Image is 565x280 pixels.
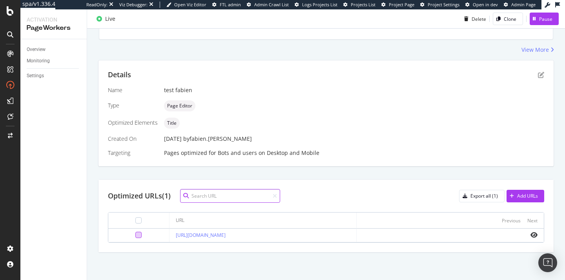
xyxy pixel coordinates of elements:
a: Open in dev [465,2,498,8]
div: Previous [502,217,521,224]
button: Pause [530,13,559,25]
input: Search URL [180,189,280,203]
span: Project Page [389,2,414,7]
div: Type [108,102,158,109]
span: Open in dev [473,2,498,7]
span: Open Viz Editor [174,2,206,7]
a: Settings [27,72,81,80]
div: Clone [504,15,516,22]
a: Overview [27,45,81,54]
a: Admin Page [504,2,536,8]
span: Page Editor [167,104,192,108]
a: View More [521,46,554,54]
div: Name [108,86,158,94]
div: Bots and users [218,149,257,157]
button: Next [527,216,538,225]
div: URL [176,217,184,224]
a: Monitoring [27,57,81,65]
a: Logs Projects List [295,2,337,8]
span: Logs Projects List [302,2,337,7]
div: [DATE] [164,135,544,143]
a: [URL][DOMAIN_NAME] [176,232,226,238]
span: Project Settings [428,2,459,7]
div: by fabien.[PERSON_NAME] [183,135,252,143]
div: Desktop and Mobile [267,149,319,157]
div: ReadOnly: [86,2,108,8]
div: Created On [108,135,158,143]
div: Optimized Elements [108,119,158,127]
div: neutral label [164,118,180,129]
div: Export all (1) [470,193,498,199]
span: Admin Page [511,2,536,7]
div: Settings [27,72,44,80]
button: Previous [502,216,521,225]
div: Next [527,217,538,224]
a: Project Settings [420,2,459,8]
span: Admin Crawl List [254,2,289,7]
div: Pause [539,15,552,22]
button: Add URLs [507,190,544,202]
span: Projects List [351,2,375,7]
div: test fabien [164,86,544,94]
div: Optimized URLs (1) [108,191,171,201]
div: Pages optimized for on [164,149,544,157]
div: Viz Debugger: [119,2,148,8]
div: PageWorkers [27,24,80,33]
span: Title [167,121,177,125]
div: Delete [472,15,486,22]
a: Project Page [381,2,414,8]
a: Open Viz Editor [166,2,206,8]
a: Projects List [343,2,375,8]
div: View More [521,46,549,54]
div: neutral label [164,100,195,111]
div: Overview [27,45,46,54]
div: Targeting [108,149,158,157]
a: FTL admin [212,2,241,8]
a: Admin Crawl List [247,2,289,8]
div: Live [105,15,115,23]
button: Clone [493,13,523,25]
div: Activation [27,16,80,24]
button: Export all (1) [459,190,505,202]
i: eye [530,232,538,238]
button: Delete [461,13,486,25]
div: Monitoring [27,57,50,65]
div: Details [108,70,131,80]
div: Open Intercom Messenger [538,253,557,272]
span: FTL admin [220,2,241,7]
div: Add URLs [517,193,538,199]
div: pen-to-square [538,72,544,78]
